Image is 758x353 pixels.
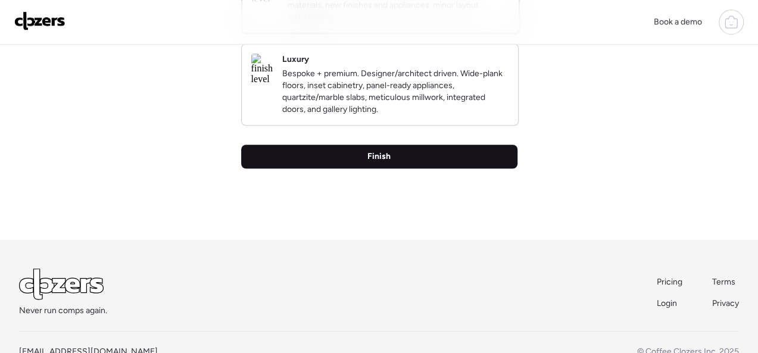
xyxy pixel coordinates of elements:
img: finish level [251,54,273,85]
span: Privacy [712,298,739,308]
span: Pricing [657,277,682,287]
a: Terms [712,276,739,288]
span: Terms [712,277,735,287]
p: Bespoke + premium. Designer/architect driven. Wide-plank floors, inset cabinetry, panel-ready app... [282,68,509,115]
img: Logo [14,11,65,30]
a: Login [657,298,684,310]
img: Logo Light [19,268,104,300]
span: Login [657,298,677,308]
span: Never run comps again. [19,305,107,317]
a: Pricing [657,276,684,288]
span: Finish [367,151,391,163]
h2: Luxury [282,54,309,65]
span: Book a demo [654,17,702,27]
a: Privacy [712,298,739,310]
